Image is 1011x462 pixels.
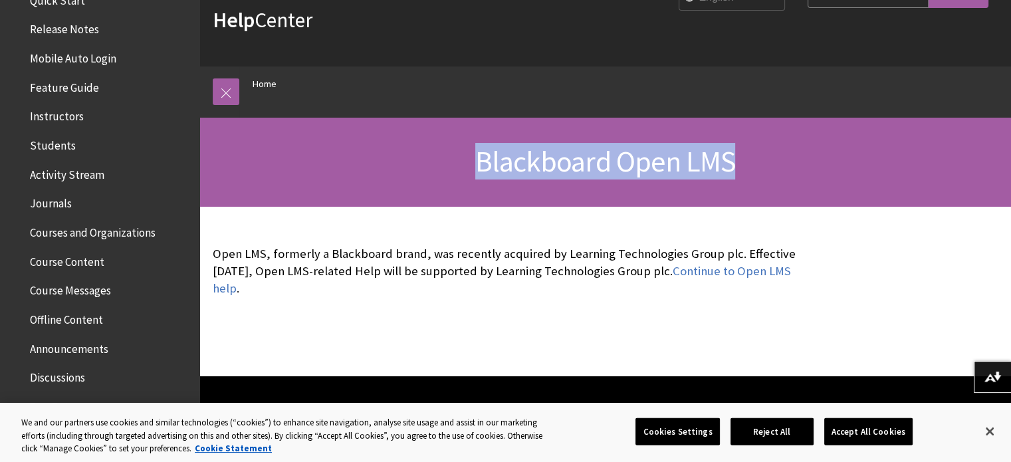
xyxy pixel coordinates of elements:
[213,263,791,296] a: Continue to Open LMS help
[30,366,85,384] span: Discussions
[730,417,814,445] button: Reject All
[30,76,99,94] span: Feature Guide
[213,245,801,298] p: Open LMS, formerly a Blackboard brand, was recently acquired by Learning Technologies Group plc. ...
[30,19,99,37] span: Release Notes
[30,193,72,211] span: Journals
[195,443,272,454] a: More information about your privacy, opens in a new tab
[213,7,255,33] strong: Help
[30,251,104,269] span: Course Content
[30,47,116,65] span: Mobile Auto Login
[475,143,736,179] span: Blackboard Open LMS
[30,221,156,239] span: Courses and Organizations
[30,164,104,181] span: Activity Stream
[30,338,108,356] span: Announcements
[21,416,556,455] div: We and our partners use cookies and similar technologies (“cookies”) to enhance site navigation, ...
[635,417,719,445] button: Cookies Settings
[30,106,84,124] span: Instructors
[253,76,277,92] a: Home
[824,417,913,445] button: Accept All Cookies
[975,417,1004,446] button: Close
[30,134,76,152] span: Students
[30,308,103,326] span: Offline Content
[30,280,111,298] span: Course Messages
[213,7,312,33] a: HelpCenter
[30,396,80,413] span: Due Dates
